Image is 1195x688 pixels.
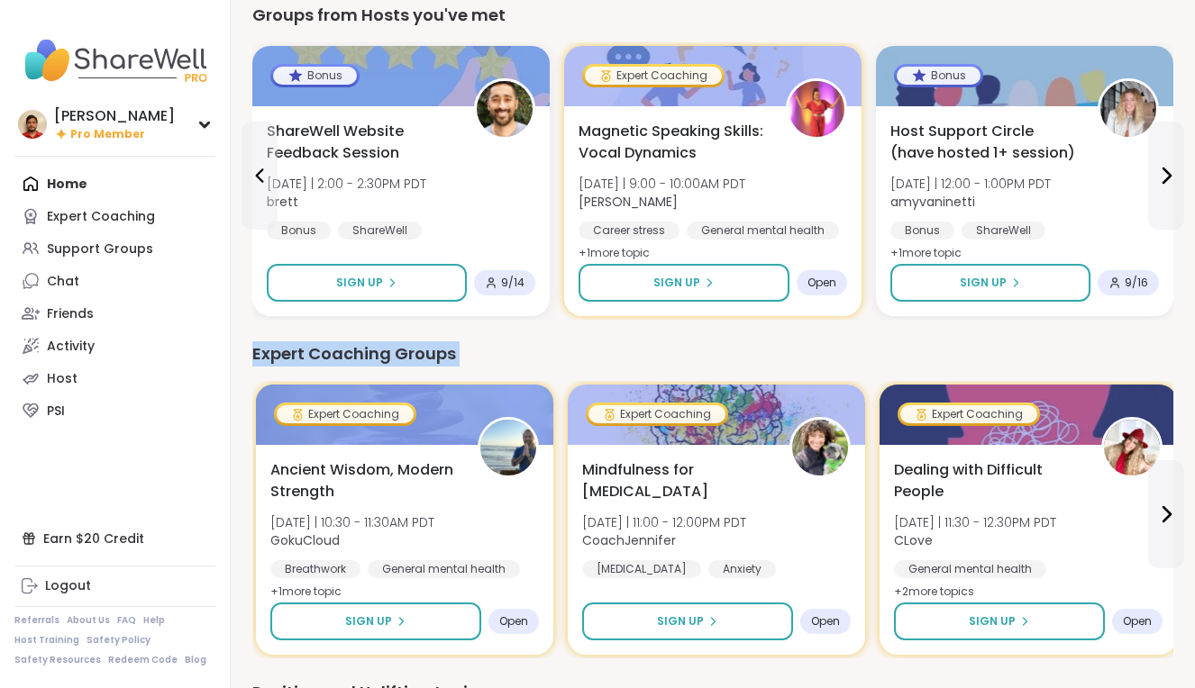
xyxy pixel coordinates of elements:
[70,127,145,142] span: Pro Member
[252,341,1173,367] div: Expert Coaching Groups
[14,570,215,602] a: Logout
[14,232,215,265] a: Support Groups
[582,531,676,549] b: CoachJennifer
[579,121,766,164] span: Magnetic Speaking Skills: Vocal Dynamics
[47,240,153,258] div: Support Groups
[894,560,1046,578] div: General mental health
[14,614,59,627] a: Referrals
[47,305,94,323] div: Friends
[252,3,1173,28] div: Groups from Hosts you've met
[54,106,175,126] div: [PERSON_NAME]
[270,459,458,502] span: Ancient Wisdom, Modern Strength
[499,614,528,629] span: Open
[894,459,1081,502] span: Dealing with Difficult People
[708,560,776,578] div: Anxiety
[477,81,533,137] img: brett
[47,208,155,226] div: Expert Coaching
[1100,81,1156,137] img: amyvaninetti
[108,654,178,666] a: Redeem Code
[67,614,110,627] a: About Us
[579,193,678,211] b: [PERSON_NAME]
[789,81,844,137] img: Lisa_LaCroix
[87,634,151,647] a: Safety Policy
[890,121,1078,164] span: Host Support Circle (have hosted 1+ session)
[969,613,1016,629] span: Sign Up
[900,405,1037,423] div: Expert Coaching
[811,614,840,629] span: Open
[890,193,975,211] b: amyvaninetti
[579,175,745,193] span: [DATE] | 9:00 - 10:00AM PDT
[270,560,360,578] div: Breathwork
[14,200,215,232] a: Expert Coaching
[1123,614,1152,629] span: Open
[267,175,426,193] span: [DATE] | 2:00 - 2:30PM PDT
[14,394,215,427] a: PSI
[894,531,933,549] b: CLove
[14,29,215,92] img: ShareWell Nav Logo
[579,264,789,302] button: Sign Up
[897,67,981,85] div: Bonus
[962,222,1045,240] div: ShareWell
[143,614,165,627] a: Help
[47,370,78,388] div: Host
[582,459,770,502] span: Mindfulness for [MEDICAL_DATA]
[368,560,520,578] div: General mental health
[585,67,722,85] div: Expert Coaching
[336,275,383,291] span: Sign Up
[267,264,467,302] button: Sign Up
[14,522,215,555] div: Earn $20 Credit
[582,602,793,640] button: Sign Up
[1125,276,1148,290] span: 9 / 16
[1104,420,1160,475] img: CLove
[890,222,954,240] div: Bonus
[894,513,1056,531] span: [DATE] | 11:30 - 12:30PM PDT
[890,264,1090,302] button: Sign Up
[14,654,101,666] a: Safety Resources
[480,420,536,475] img: GokuCloud
[14,634,79,647] a: Host Training
[117,614,136,627] a: FAQ
[270,602,481,640] button: Sign Up
[890,175,1051,193] span: [DATE] | 12:00 - 1:00PM PDT
[270,531,340,549] b: GokuCloud
[18,110,47,139] img: Billy
[345,613,392,629] span: Sign Up
[792,420,848,475] img: CoachJennifer
[273,67,357,85] div: Bonus
[267,121,454,164] span: ShareWell Website Feedback Session
[894,602,1105,640] button: Sign Up
[14,330,215,362] a: Activity
[501,276,525,290] span: 9 / 14
[657,613,704,629] span: Sign Up
[270,513,434,531] span: [DATE] | 10:30 - 11:30AM PDT
[47,403,65,421] div: PSI
[588,405,725,423] div: Expert Coaching
[14,265,215,297] a: Chat
[960,275,1007,291] span: Sign Up
[579,222,680,240] div: Career stress
[277,405,414,423] div: Expert Coaching
[45,577,91,595] div: Logout
[267,222,331,240] div: Bonus
[653,275,700,291] span: Sign Up
[582,513,746,531] span: [DATE] | 11:00 - 12:00PM PDT
[582,560,701,578] div: [MEDICAL_DATA]
[687,222,839,240] div: General mental health
[47,338,95,356] div: Activity
[338,222,422,240] div: ShareWell
[267,193,298,211] b: brett
[14,362,215,394] a: Host
[47,273,79,291] div: Chat
[14,297,215,330] a: Friends
[185,654,206,666] a: Blog
[807,276,836,290] span: Open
